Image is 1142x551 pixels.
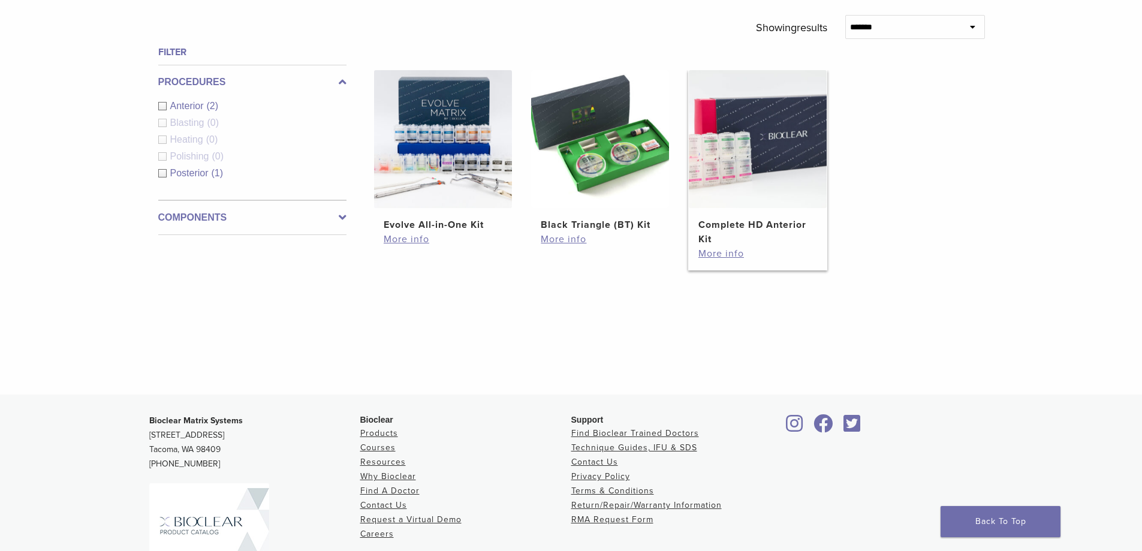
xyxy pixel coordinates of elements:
h2: Evolve All-in-One Kit [384,218,502,232]
span: (2) [207,101,219,111]
a: Find A Doctor [360,486,420,496]
h2: Complete HD Anterior Kit [698,218,817,246]
a: Find Bioclear Trained Doctors [571,428,699,438]
img: Evolve All-in-One Kit [374,70,512,208]
a: Bioclear [840,421,865,433]
a: Terms & Conditions [571,486,654,496]
span: (0) [212,151,224,161]
a: Careers [360,529,394,539]
span: Posterior [170,168,212,178]
a: More info [541,232,659,246]
span: Bioclear [360,415,393,424]
a: Bioclear [782,421,807,433]
a: Black Triangle (BT) KitBlack Triangle (BT) Kit [531,70,670,232]
a: Return/Repair/Warranty Information [571,500,722,510]
span: Support [571,415,604,424]
a: Complete HD Anterior KitComplete HD Anterior Kit [688,70,828,246]
a: Products [360,428,398,438]
a: Back To Top [941,506,1060,537]
a: Contact Us [571,457,618,467]
img: Complete HD Anterior Kit [689,70,827,208]
a: RMA Request Form [571,514,653,525]
a: Why Bioclear [360,471,416,481]
a: Evolve All-in-One KitEvolve All-in-One Kit [373,70,513,232]
a: More info [384,232,502,246]
span: (0) [207,118,219,128]
a: Courses [360,442,396,453]
a: Request a Virtual Demo [360,514,462,525]
label: Procedures [158,75,346,89]
span: Blasting [170,118,207,128]
a: More info [698,246,817,261]
a: Technique Guides, IFU & SDS [571,442,697,453]
span: Polishing [170,151,212,161]
h4: Filter [158,45,346,59]
a: Bioclear [810,421,837,433]
label: Components [158,210,346,225]
h2: Black Triangle (BT) Kit [541,218,659,232]
span: Heating [170,134,206,144]
a: Privacy Policy [571,471,630,481]
a: Contact Us [360,500,407,510]
img: Black Triangle (BT) Kit [531,70,669,208]
span: (0) [206,134,218,144]
a: Resources [360,457,406,467]
strong: Bioclear Matrix Systems [149,415,243,426]
span: Anterior [170,101,207,111]
span: (1) [212,168,224,178]
p: Showing results [756,15,827,40]
p: [STREET_ADDRESS] Tacoma, WA 98409 [PHONE_NUMBER] [149,414,360,471]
